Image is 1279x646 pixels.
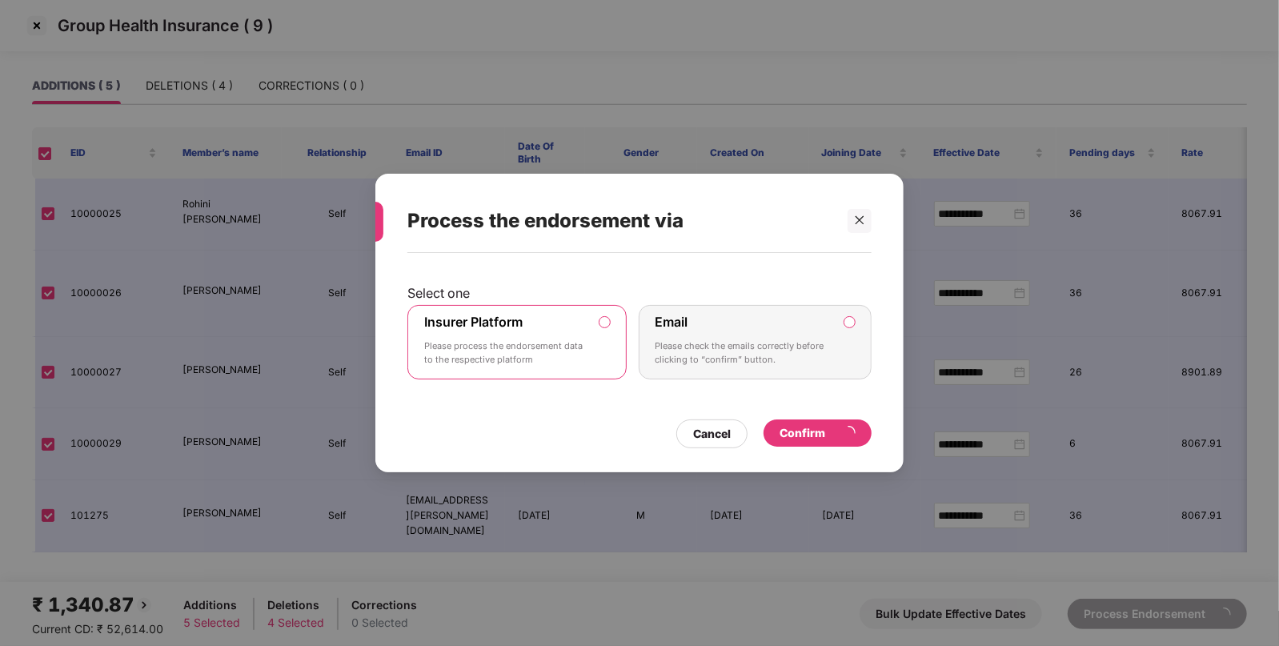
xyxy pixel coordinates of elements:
div: Confirm [780,424,856,442]
input: EmailPlease check the emails correctly before clicking to “confirm” button. [844,317,855,327]
span: loading [840,425,856,441]
p: Select one [407,285,872,301]
input: Insurer PlatformPlease process the endorsement data to the respective platform [599,317,610,327]
div: Process the endorsement via [407,190,833,252]
p: Please check the emails correctly before clicking to “confirm” button. [656,339,832,367]
label: Email [656,314,688,330]
div: Cancel [693,425,731,443]
p: Please process the endorsement data to the respective platform [424,339,587,367]
label: Insurer Platform [424,314,523,330]
span: close [854,215,865,226]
